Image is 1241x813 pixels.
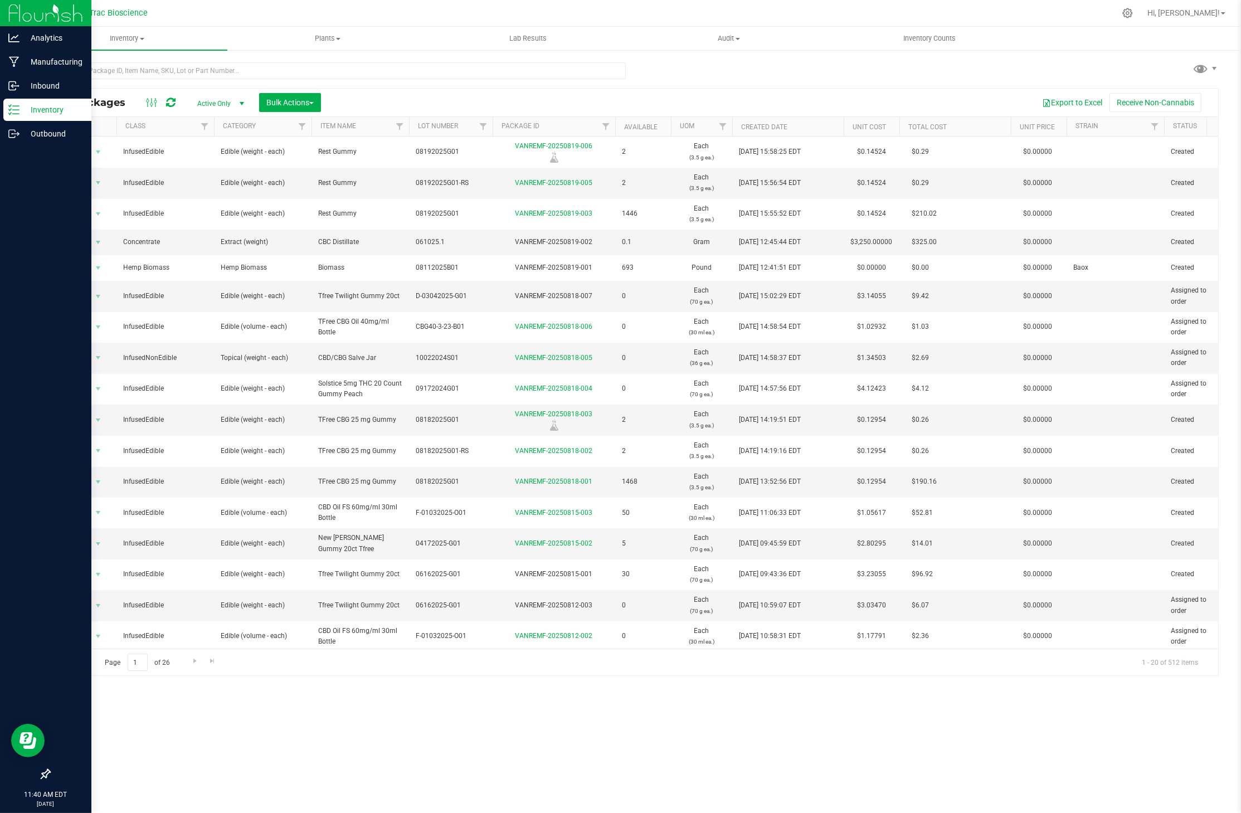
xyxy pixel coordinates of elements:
span: 0 [622,383,664,394]
input: Search Package ID, Item Name, SKU, Lot or Part Number... [49,62,626,79]
input: 1 [128,654,148,671]
span: New [PERSON_NAME] Gummy 20ct Tfree [318,533,402,554]
span: 2 [622,415,664,425]
span: Each [678,409,726,430]
td: $1.17791 [844,621,899,652]
span: CBD/CBG Salve Jar [318,353,402,363]
span: Hemp Biomass [123,262,207,273]
div: Manage settings [1121,8,1135,18]
span: Edible (weight - each) [221,147,305,157]
a: Class [125,122,145,130]
span: $0.00000 [1018,628,1058,644]
span: Assigned to order [1171,595,1219,616]
span: $0.00000 [1018,144,1058,160]
span: $14.01 [906,535,938,552]
span: 1468 [622,476,664,487]
span: Edible (weight - each) [221,600,305,611]
span: [DATE] 15:58:25 EDT [739,147,801,157]
span: [DATE] 14:57:56 EDT [739,383,801,394]
span: Plants [228,33,427,43]
span: Created [1171,476,1219,487]
span: $0.00000 [1018,175,1058,191]
span: $0.00000 [1018,597,1058,614]
span: Edible (weight - each) [221,383,305,394]
td: $3.03470 [844,590,899,621]
inline-svg: Inbound [8,80,20,91]
span: InfusedEdible [123,600,207,611]
td: $0.14524 [844,199,899,230]
span: Topical (weight - each) [221,353,305,363]
span: TFree CBG 25 mg Gummy [318,476,402,487]
td: $4.12423 [844,374,899,405]
span: select [91,235,105,250]
span: InfusedEdible [123,208,207,219]
span: select [91,260,105,276]
a: VANREMF-20250812-002 [515,632,593,640]
span: InfusedNonEdible [123,353,207,363]
span: $0.00000 [1018,443,1058,459]
span: Created [1171,508,1219,518]
span: Baox [1073,262,1157,273]
span: 09172024G01 [416,383,486,394]
span: 693 [622,262,664,273]
span: TFree CBG 25 mg Gummy [318,446,402,456]
p: 11:40 AM EDT [5,790,86,800]
button: Bulk Actions [259,93,321,112]
div: Lab Sample [491,152,617,163]
span: $0.00000 [1018,288,1058,304]
a: Filter [391,117,409,136]
a: VANREMF-20250818-006 [515,323,593,330]
a: Filter [196,117,214,136]
a: Lot Number [418,122,458,130]
span: 0.1 [622,237,664,247]
p: (70 g ea.) [678,296,726,307]
td: $0.12954 [844,436,899,466]
span: Assigned to order [1171,317,1219,338]
div: VANREMF-20250819-001 [491,262,617,273]
inline-svg: Manufacturing [8,56,20,67]
td: $0.12954 [844,405,899,436]
span: select [91,567,105,582]
iframe: Resource center [11,724,45,757]
span: select [91,206,105,222]
span: $0.26 [906,412,935,428]
span: $0.00000 [1018,505,1058,521]
a: Filter [1146,117,1164,136]
span: Edible (weight - each) [221,208,305,219]
td: $0.14524 [844,168,899,198]
p: (3.5 g ea.) [678,451,726,461]
span: $0.00000 [1018,566,1058,582]
span: Rest Gummy [318,178,402,188]
span: [DATE] 12:45:44 EDT [739,237,801,247]
span: [DATE] 09:43:36 EDT [739,569,801,580]
a: VANREMF-20250819-005 [515,179,593,187]
span: InfusedEdible [123,538,207,549]
span: InfusedEdible [123,178,207,188]
span: $4.12 [906,381,935,397]
span: Inventory [27,33,227,43]
span: 08192025G01 [416,147,486,157]
span: Each [678,203,726,225]
span: 08182025G01 [416,476,486,487]
span: Edible (volume - each) [221,508,305,518]
p: (70 g ea.) [678,389,726,400]
span: 0 [622,631,664,641]
a: VANREMF-20250818-005 [515,354,593,362]
p: Manufacturing [20,55,86,69]
span: $0.29 [906,144,935,160]
p: (70 g ea.) [678,575,726,585]
a: VANREMF-20250819-003 [515,210,593,217]
button: Receive Non-Cannabis [1109,93,1201,112]
span: 2 [622,178,664,188]
a: VANREMF-20250815-003 [515,509,593,517]
span: InfusedEdible [123,446,207,456]
span: InfusedEdible [123,383,207,394]
span: $0.00000 [1018,319,1058,335]
div: VANREMF-20250819-002 [491,237,617,247]
a: Package ID [502,122,539,130]
span: InfusedEdible [123,291,207,301]
a: Plants [227,27,428,50]
span: InfusedEdible [123,508,207,518]
inline-svg: Outbound [8,128,20,139]
span: select [91,144,105,160]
